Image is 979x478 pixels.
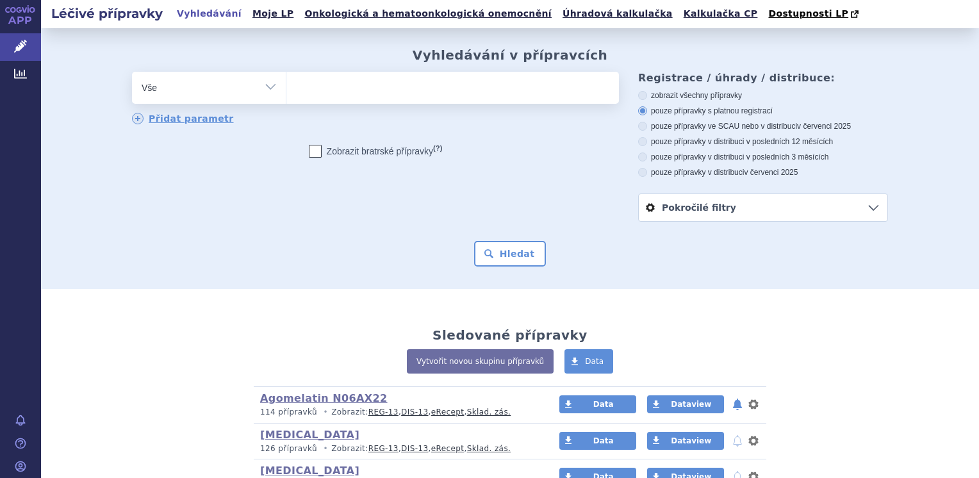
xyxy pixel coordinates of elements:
[747,433,760,449] button: nastavení
[474,241,547,267] button: Hledat
[638,167,888,177] label: pouze přípravky v distribuci
[638,136,888,147] label: pouze přípravky v distribuci v posledních 12 měsících
[639,194,887,221] a: Pokročilé filtry
[467,408,511,416] a: Sklad. zás.
[768,8,848,19] span: Dostupnosti LP
[173,5,245,22] a: Vyhledávání
[680,5,762,22] a: Kalkulačka CP
[744,168,798,177] span: v červenci 2025
[368,444,399,453] a: REG-13
[638,106,888,116] label: pouze přípravky s platnou registrací
[249,5,297,22] a: Moje LP
[41,4,173,22] h2: Léčivé přípravky
[467,444,511,453] a: Sklad. zás.
[368,408,399,416] a: REG-13
[433,144,442,152] abbr: (?)
[731,433,744,449] button: notifikace
[747,397,760,412] button: nastavení
[413,47,608,63] h2: Vyhledávání v přípravcích
[260,392,388,404] a: Agomelatin N06AX22
[638,152,888,162] label: pouze přípravky v distribuci v posledních 3 měsících
[671,400,711,409] span: Dataview
[431,408,465,416] a: eRecept
[585,357,604,366] span: Data
[764,5,865,23] a: Dostupnosti LP
[638,72,888,84] h3: Registrace / úhrady / distribuce:
[401,408,428,416] a: DIS-13
[797,122,851,131] span: v červenci 2025
[309,145,443,158] label: Zobrazit bratrské přípravky
[432,327,588,343] h2: Sledované přípravky
[564,349,613,374] a: Data
[559,5,677,22] a: Úhradová kalkulačka
[300,5,555,22] a: Onkologická a hematoonkologická onemocnění
[260,408,317,416] span: 114 přípravků
[260,407,535,418] p: Zobrazit: , , ,
[638,90,888,101] label: zobrazit všechny přípravky
[638,121,888,131] label: pouze přípravky ve SCAU nebo v distribuci
[731,397,744,412] button: notifikace
[593,436,614,445] span: Data
[593,400,614,409] span: Data
[132,113,234,124] a: Přidat parametr
[320,443,331,454] i: •
[260,465,359,477] a: [MEDICAL_DATA]
[407,349,554,374] a: Vytvořit novou skupinu přípravků
[647,432,724,450] a: Dataview
[320,407,331,418] i: •
[260,429,359,441] a: [MEDICAL_DATA]
[559,395,636,413] a: Data
[559,432,636,450] a: Data
[647,395,724,413] a: Dataview
[401,444,428,453] a: DIS-13
[671,436,711,445] span: Dataview
[260,444,317,453] span: 126 přípravků
[260,443,535,454] p: Zobrazit: , , ,
[431,444,465,453] a: eRecept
